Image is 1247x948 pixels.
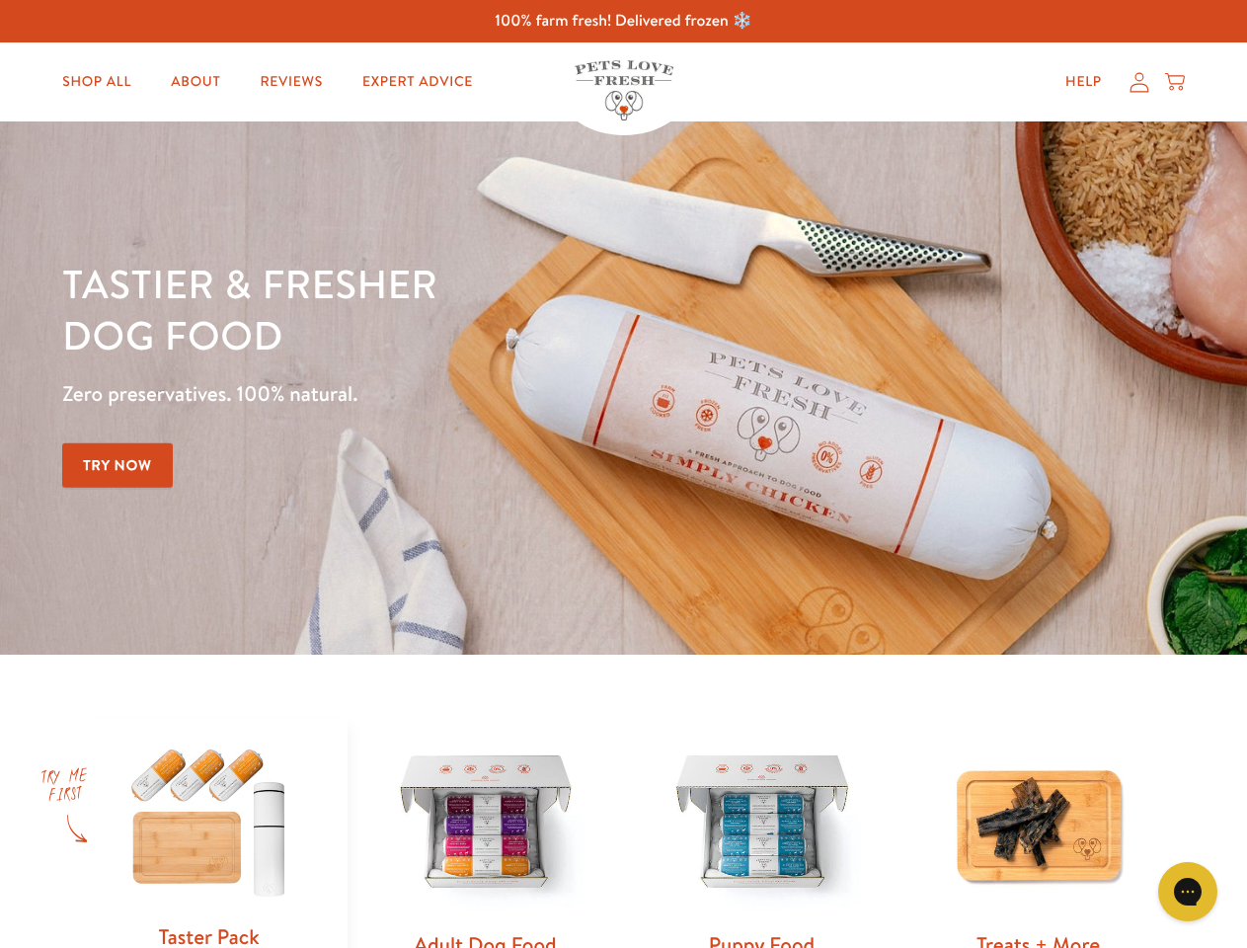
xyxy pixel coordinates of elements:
[62,376,811,412] p: Zero preservatives. 100% natural.
[62,258,811,360] h1: Tastier & fresher dog food
[244,62,338,102] a: Reviews
[46,62,147,102] a: Shop All
[1050,62,1118,102] a: Help
[575,60,673,120] img: Pets Love Fresh
[155,62,236,102] a: About
[1148,855,1227,928] iframe: Gorgias live chat messenger
[347,62,489,102] a: Expert Advice
[62,443,173,488] a: Try Now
